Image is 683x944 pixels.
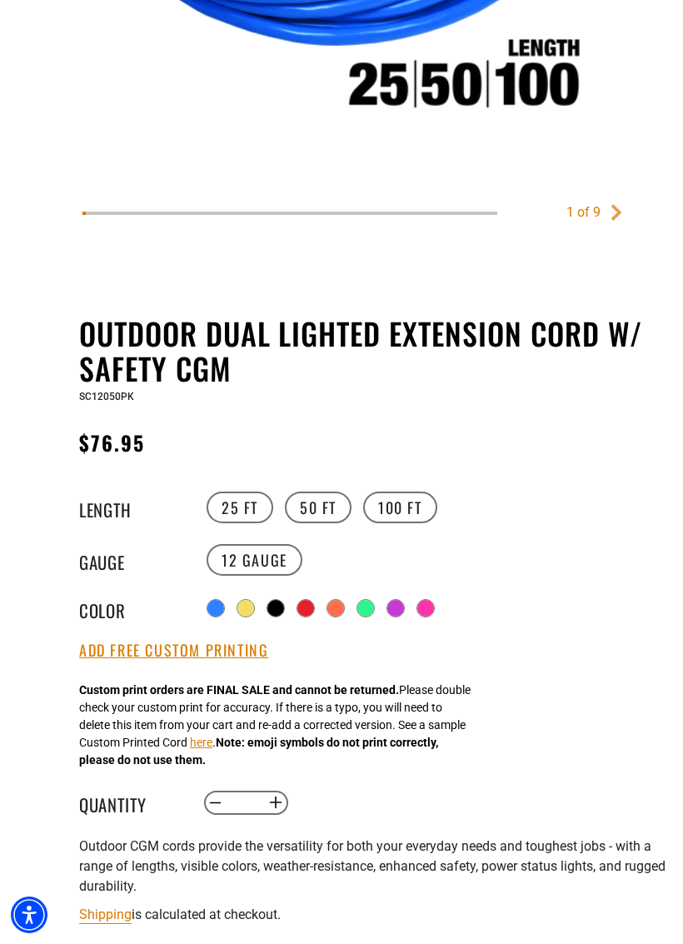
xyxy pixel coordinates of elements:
button: Add Free Custom Printing [79,642,268,660]
a: Shipping [79,907,132,922]
div: Accessibility Menu [11,897,47,933]
div: Please double check your custom print for accuracy. If there is a typo, you will need to delete t... [79,682,471,769]
strong: Note: emoji symbols do not print correctly, please do not use them. [79,736,438,767]
h1: Outdoor Dual Lighted Extension Cord w/ Safety CGM [79,316,671,386]
legend: Gauge [79,549,162,571]
span: $76.95 [79,427,145,457]
span: SC12050PK [79,391,134,402]
a: Next [608,204,625,221]
label: 12 Gauge [207,544,302,576]
label: Quantity [79,792,162,813]
label: 25 FT [207,492,273,523]
div: is calculated at checkout. [79,903,671,926]
legend: Color [79,597,162,619]
button: here [190,734,212,752]
div: 1 of 9 [566,202,601,222]
label: 50 FT [285,492,351,523]
span: Outdoor CGM cords provide the versatility for both your everyday needs and toughest jobs - with a... [79,838,666,894]
strong: Custom print orders are FINAL SALE and cannot be returned. [79,683,399,697]
label: 100 FT [363,492,437,523]
legend: Length [79,497,162,518]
